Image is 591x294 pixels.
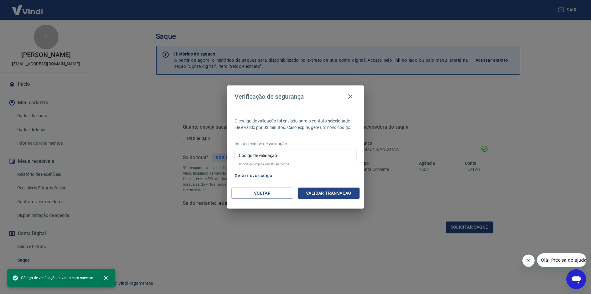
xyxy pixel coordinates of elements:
p: O código de validação foi enviado para o contato selecionado. Ele é válido por 03 minutos. Caso e... [235,118,356,131]
button: Validar transação [298,188,360,199]
iframe: Mensagem da empresa [537,253,586,267]
h4: Verificação de segurança [235,93,304,100]
button: close [99,271,113,285]
button: Gerar novo código [232,170,275,181]
p: Insira o código de validação [235,141,356,147]
iframe: Fechar mensagem [522,255,535,267]
iframe: Botão para abrir a janela de mensagens [566,269,586,289]
p: O código expira em 03 minutos. [239,162,352,166]
span: Código de verificação enviado com sucesso. [12,275,94,281]
span: Olá! Precisa de ajuda? [4,4,52,9]
button: Voltar [231,188,293,199]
